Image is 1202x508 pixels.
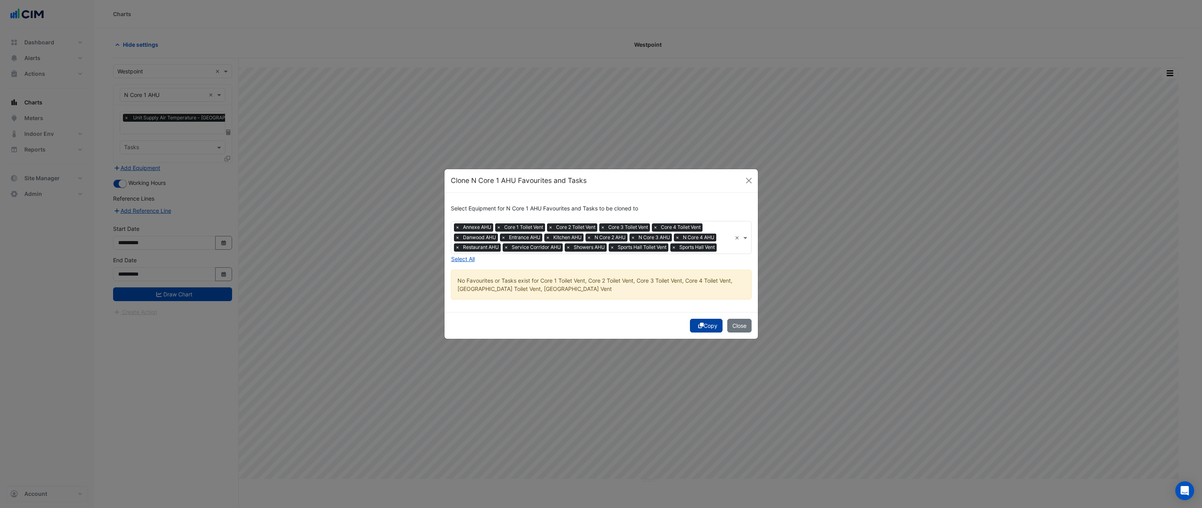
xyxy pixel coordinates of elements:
[1175,481,1194,500] div: Open Intercom Messenger
[461,223,493,231] span: Annexe AHU
[727,319,752,333] button: Close
[451,270,752,300] ngb-alert: No Favourites or Tasks exist for Core 1 Toilet Vent, Core 2 Toilet Vent, Core 3 Toilet Vent, Core...
[690,319,723,333] button: Copy
[554,223,597,231] span: Core 2 Toilet Vent
[454,223,461,231] span: ×
[593,234,628,241] span: N Core 2 AHU
[551,234,584,241] span: Kitchen AHU
[652,223,659,231] span: ×
[451,205,752,212] h6: Select Equipment for N Core 1 AHU Favourites and Tasks to be cloned to
[674,234,681,241] span: ×
[609,243,616,251] span: ×
[565,243,572,251] span: ×
[616,243,668,251] span: Sports Hall Toilet Vent
[681,234,716,241] span: N Core 4 AHU
[659,223,703,231] span: Core 4 Toilet Vent
[461,234,498,241] span: Danwood AHU
[503,243,510,251] span: ×
[451,254,475,263] button: Select All
[743,175,755,186] button: Close
[451,175,587,186] h5: Clone N Core 1 AHU Favourites and Tasks
[670,243,677,251] span: ×
[572,243,607,251] span: Showers AHU
[677,243,717,251] span: Sports Hall Vent
[637,234,672,241] span: N Core 3 AHU
[585,234,593,241] span: ×
[606,223,650,231] span: Core 3 Toilet Vent
[502,223,545,231] span: Core 1 Toilet Vent
[510,243,563,251] span: Service Corridor AHU
[629,234,637,241] span: ×
[544,234,551,241] span: ×
[454,234,461,241] span: ×
[500,234,507,241] span: ×
[495,223,502,231] span: ×
[461,243,501,251] span: Restaurant AHU
[735,234,741,242] span: Clear
[507,234,542,241] span: Entrance AHU
[599,223,606,231] span: ×
[547,223,554,231] span: ×
[454,243,461,251] span: ×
